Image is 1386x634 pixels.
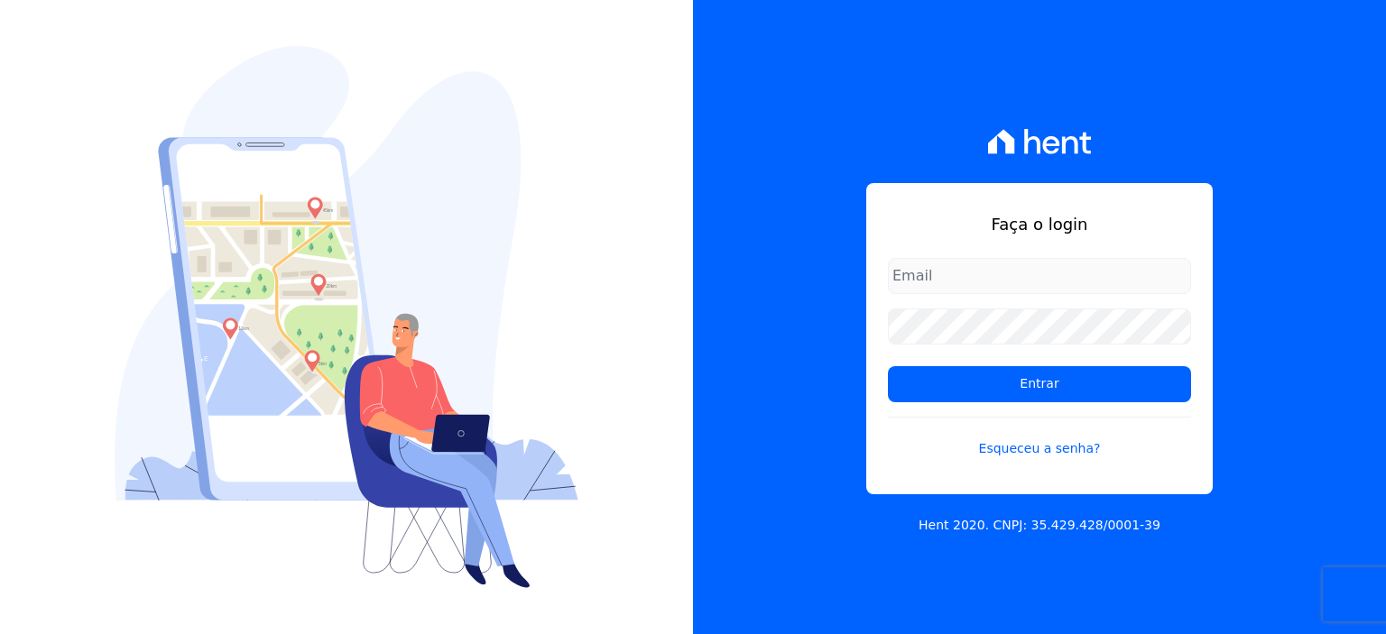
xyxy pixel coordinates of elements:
[888,258,1191,294] input: Email
[888,366,1191,402] input: Entrar
[888,417,1191,458] a: Esqueceu a senha?
[919,516,1160,535] p: Hent 2020. CNPJ: 35.429.428/0001-39
[888,212,1191,236] h1: Faça o login
[115,46,578,588] img: Login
